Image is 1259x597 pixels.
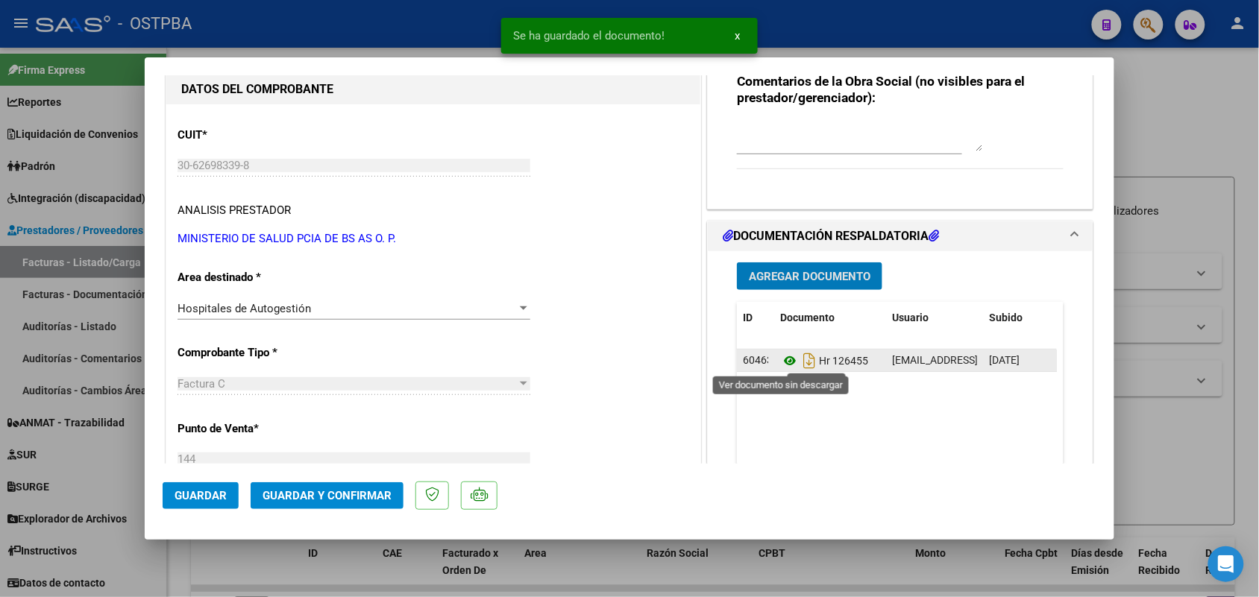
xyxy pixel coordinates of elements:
[1208,546,1244,582] div: Open Intercom Messenger
[178,202,291,219] div: ANALISIS PRESTADOR
[178,127,331,144] p: CUIT
[780,355,868,367] span: Hr 126455
[723,227,939,245] h1: DOCUMENTACIÓN RESPALDATORIA
[178,420,331,438] p: Punto de Venta
[743,354,773,366] span: 60463
[178,269,331,286] p: Area destinado *
[181,82,333,96] strong: DATOS DEL COMPROBANTE
[178,302,311,315] span: Hospitales de Autogestión
[737,262,882,290] button: Agregar Documento
[800,349,819,373] i: Descargar documento
[163,482,239,509] button: Guardar
[178,377,225,391] span: Factura C
[263,489,392,502] span: Guardar y Confirmar
[735,29,740,42] span: x
[892,312,929,323] span: Usuario
[989,354,1020,366] span: [DATE]
[886,302,983,334] datatable-header-cell: Usuario
[989,312,1023,323] span: Subido
[780,312,835,323] span: Documento
[178,344,331,361] p: Comprobante Tipo *
[774,302,886,334] datatable-header-cell: Documento
[749,270,870,283] span: Agregar Documento
[743,312,753,323] span: ID
[251,482,404,509] button: Guardar y Confirmar
[708,221,1093,251] mat-expansion-panel-header: DOCUMENTACIÓN RESPALDATORIA
[737,302,774,334] datatable-header-cell: ID
[708,251,1093,560] div: DOCUMENTACIÓN RESPALDATORIA
[178,230,689,247] p: MINISTERIO DE SALUD PCIA DE BS AS O. P.
[983,302,1058,334] datatable-header-cell: Subido
[175,489,227,502] span: Guardar
[737,74,1025,105] strong: Comentarios de la Obra Social (no visibles para el prestador/gerenciador):
[513,28,665,43] span: Se ha guardado el documento!
[892,354,1145,366] span: [EMAIL_ADDRESS][DOMAIN_NAME] - [PERSON_NAME]
[723,22,752,49] button: x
